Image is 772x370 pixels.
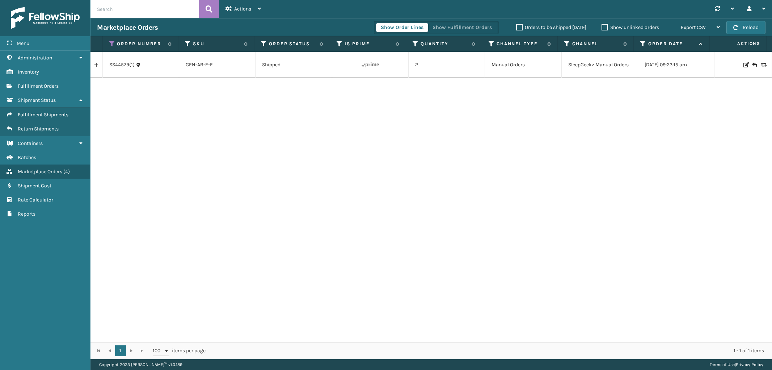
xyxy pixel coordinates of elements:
span: Fulfillment Orders [18,83,59,89]
span: Batches [18,154,36,161]
span: Inventory [18,69,39,75]
img: logo [11,7,80,29]
td: 2 [409,52,485,78]
span: Shipment Status [18,97,56,103]
span: Return Shipments [18,126,59,132]
a: Terms of Use [710,362,735,367]
label: Channel Type [497,41,544,47]
td: SleepGeekz Manual Orders [562,52,638,78]
span: Actions [712,38,765,50]
span: Administration [18,55,52,61]
span: Shipment Cost [18,183,51,189]
span: Actions [234,6,251,12]
i: Edit [743,62,748,67]
label: SKU [193,41,240,47]
h3: Marketplace Orders [97,23,158,32]
span: Reports [18,211,35,217]
span: items per page [153,345,206,356]
a: Privacy Policy [736,362,763,367]
label: Show unlinked orders [602,24,659,30]
td: Shipped [256,52,332,78]
label: Orders to be shipped [DATE] [516,24,586,30]
a: SS44579(1) [109,61,135,68]
label: Is Prime [345,41,392,47]
span: Export CSV [681,24,706,30]
p: Copyright 2023 [PERSON_NAME]™ v 1.0.189 [99,359,182,370]
span: Marketplace Orders [18,169,62,175]
a: 1 [115,345,126,356]
span: Fulfillment Shipments [18,112,68,118]
a: GEN-AB-E-F [186,62,212,68]
label: Order Date [648,41,696,47]
label: Channel [572,41,620,47]
td: Manual Orders [485,52,561,78]
label: Quantity [421,41,468,47]
span: ( 4 ) [63,169,70,175]
div: 1 - 1 of 1 items [216,347,764,354]
button: Show Fulfillment Orders [428,23,497,32]
i: Replace [761,62,765,67]
label: Order Number [117,41,164,47]
i: Create Return Label [752,61,756,68]
div: | [710,359,763,370]
span: Containers [18,140,43,146]
span: Menu [17,40,29,46]
span: 100 [153,347,164,354]
button: Reload [726,21,765,34]
span: Rate Calculator [18,197,53,203]
label: Order Status [269,41,316,47]
td: [DATE] 09:23:15 am [638,52,714,78]
button: Show Order Lines [376,23,428,32]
